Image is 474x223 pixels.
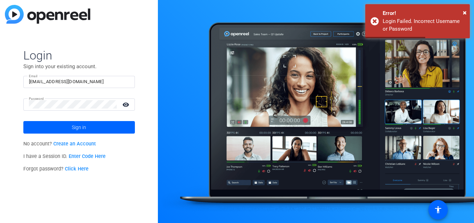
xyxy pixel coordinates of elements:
a: Enter Code Here [69,153,106,159]
mat-label: Password [29,97,44,101]
span: Sign in [72,119,86,136]
mat-label: Email [29,74,38,78]
input: Enter Email Address [29,78,129,86]
div: Login Failed. Incorrect Username or Password [383,17,465,33]
a: Click Here [65,166,89,172]
div: Error! [383,9,465,17]
button: Close [463,7,467,18]
span: Login [23,48,135,63]
mat-icon: visibility [118,99,135,110]
span: × [463,8,467,17]
span: No account? [23,141,96,147]
p: Sign into your existing account. [23,63,135,70]
span: Forgot password? [23,166,89,172]
img: blue-gradient.svg [5,5,90,24]
span: I have a Session ID. [23,153,106,159]
mat-icon: accessibility [434,206,442,214]
a: Create an Account [53,141,96,147]
button: Sign in [23,121,135,134]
